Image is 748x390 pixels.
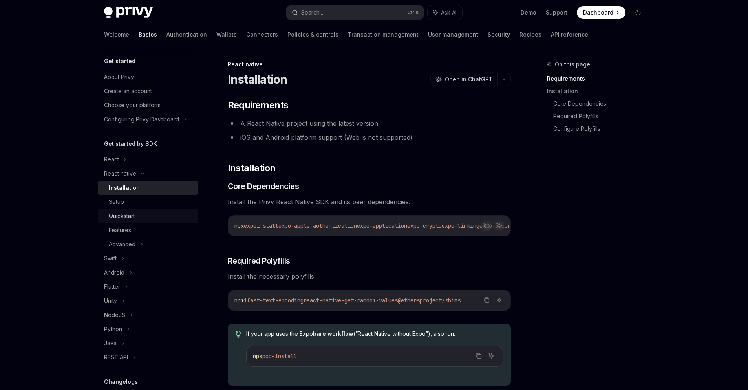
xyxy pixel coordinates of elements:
span: @ethersproject/shims [398,297,461,304]
span: expo-crypto [407,222,442,229]
button: Copy the contents from the code block [481,295,492,305]
a: Authentication [166,25,207,44]
span: i [244,297,247,304]
div: REST API [104,353,128,362]
span: pod-install [262,353,297,360]
a: Support [546,9,567,16]
button: Search...CtrlK [286,5,424,20]
span: Installation [228,162,276,174]
a: Policies & controls [287,25,338,44]
span: Install the necessary polyfills: [228,271,511,282]
button: Copy the contents from the code block [481,220,492,231]
a: Welcome [104,25,129,44]
a: Requirements [547,72,651,85]
a: Basics [139,25,157,44]
div: NodeJS [104,310,125,320]
div: Features [109,225,131,235]
div: React native [104,169,136,178]
h1: Installation [228,72,287,86]
div: Unity [104,296,117,306]
div: Configuring Privy Dashboard [104,115,179,124]
a: bare workflow [313,330,353,337]
a: Choose your platform [98,98,198,112]
button: Toggle dark mode [632,6,644,19]
a: Installation [547,85,651,97]
span: expo-linking [442,222,479,229]
a: Core Dependencies [553,97,651,110]
a: API reference [551,25,588,44]
div: About Privy [104,72,134,82]
div: Create an account [104,86,152,96]
a: Dashboard [577,6,625,19]
span: fast-text-encoding [247,297,304,304]
div: Choose your platform [104,101,161,110]
a: Transaction management [348,25,419,44]
a: Recipes [519,25,541,44]
span: install [256,222,278,229]
span: Dashboard [583,9,613,16]
li: iOS and Android platform support (Web is not supported) [228,132,511,143]
span: npx [253,353,262,360]
span: npm [234,297,244,304]
span: Required Polyfills [228,255,290,266]
a: Create an account [98,84,198,98]
h5: Get started [104,57,135,66]
div: Installation [109,183,140,192]
a: Installation [98,181,198,195]
img: dark logo [104,7,153,18]
span: expo-secure-store [479,222,533,229]
a: Required Polyfills [553,110,651,123]
a: Configure Polyfills [553,123,651,135]
button: Ask AI [494,220,504,231]
span: expo [244,222,256,229]
span: Open in ChatGPT [445,75,493,83]
a: Demo [521,9,536,16]
div: Search... [301,8,323,17]
span: On this page [555,60,590,69]
span: Requirements [228,99,289,112]
div: Android [104,268,124,277]
div: Swift [104,254,117,263]
div: Java [104,339,117,348]
div: React [104,155,119,164]
a: Connectors [246,25,278,44]
svg: Tip [236,331,241,338]
div: React native [228,60,511,68]
span: expo-application [357,222,407,229]
span: react-native-get-random-values [304,297,398,304]
a: Features [98,223,198,237]
a: Quickstart [98,209,198,223]
div: Python [104,324,122,334]
a: About Privy [98,70,198,84]
div: Flutter [104,282,120,291]
span: Ask AI [441,9,457,16]
span: If your app uses the Expo (“React Native without Expo”), also run: [246,330,503,338]
button: Open in ChatGPT [430,73,497,86]
span: Install the Privy React Native SDK and its peer dependencies: [228,196,511,207]
span: npx [234,222,244,229]
li: A React Native project using the latest version [228,118,511,129]
a: Wallets [216,25,237,44]
div: Quickstart [109,211,135,221]
div: Advanced [109,240,135,249]
a: User management [428,25,478,44]
span: Core Dependencies [228,181,299,192]
div: Setup [109,197,124,207]
button: Ask AI [486,351,496,361]
button: Copy the contents from the code block [474,351,484,361]
h5: Get started by SDK [104,139,157,148]
a: Security [488,25,510,44]
span: Ctrl K [407,9,419,16]
span: expo-apple-authentication [278,222,357,229]
button: Ask AI [428,5,462,20]
a: Setup [98,195,198,209]
button: Ask AI [494,295,504,305]
h5: Changelogs [104,377,138,386]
